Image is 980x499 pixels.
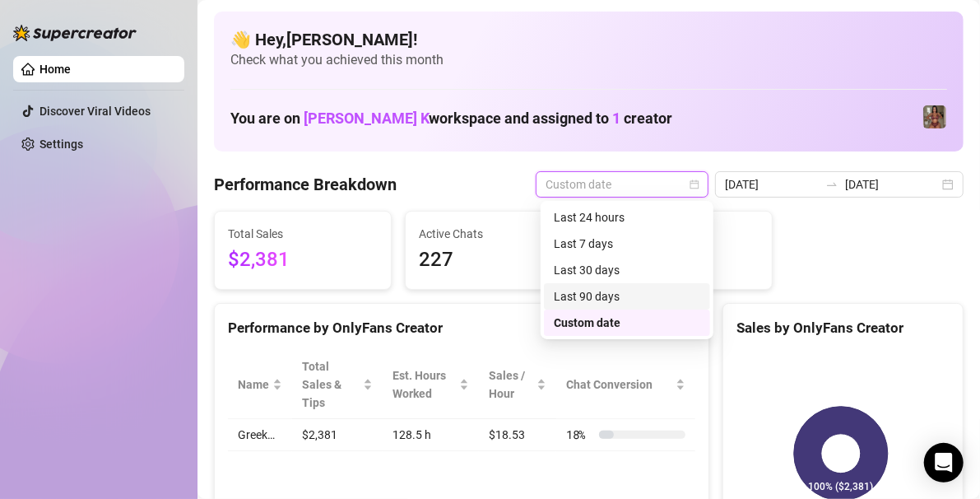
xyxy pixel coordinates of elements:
[228,317,695,339] div: Performance by OnlyFans Creator
[39,63,71,76] a: Home
[13,25,137,41] img: logo-BBDzfeDw.svg
[566,375,672,394] span: Chat Conversion
[228,225,378,243] span: Total Sales
[39,138,83,151] a: Settings
[924,443,964,483] div: Open Intercom Messenger
[419,245,569,276] span: 227
[612,110,620,127] span: 1
[230,51,947,69] span: Check what you achieved this month
[690,180,699,189] span: calendar
[304,110,429,127] span: [PERSON_NAME] K
[554,235,700,253] div: Last 7 days
[383,419,479,451] td: 128.5 h
[544,257,710,283] div: Last 30 days
[230,110,672,128] h1: You are on workspace and assigned to creator
[546,172,699,197] span: Custom date
[238,375,269,394] span: Name
[566,426,592,444] span: 18 %
[825,178,838,191] span: to
[479,419,556,451] td: $18.53
[39,105,151,118] a: Discover Viral Videos
[292,351,383,419] th: Total Sales & Tips
[554,261,700,279] div: Last 30 days
[230,28,947,51] h4: 👋 Hey, [PERSON_NAME] !
[554,287,700,305] div: Last 90 days
[845,175,939,194] input: End date
[419,225,569,243] span: Active Chats
[544,283,710,310] div: Last 90 days
[825,178,838,191] span: swap-right
[544,231,710,257] div: Last 7 days
[392,366,456,403] div: Est. Hours Worked
[923,105,946,128] img: Greek
[544,204,710,231] div: Last 24 hours
[228,245,378,276] span: $2,381
[554,208,700,226] div: Last 24 hours
[736,317,950,339] div: Sales by OnlyFans Creator
[479,351,556,419] th: Sales / Hour
[214,173,397,196] h4: Performance Breakdown
[556,351,695,419] th: Chat Conversion
[228,351,292,419] th: Name
[228,419,292,451] td: Greek…
[302,357,360,412] span: Total Sales & Tips
[725,175,819,194] input: Start date
[544,310,710,336] div: Custom date
[489,366,533,403] span: Sales / Hour
[554,314,700,332] div: Custom date
[292,419,383,451] td: $2,381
